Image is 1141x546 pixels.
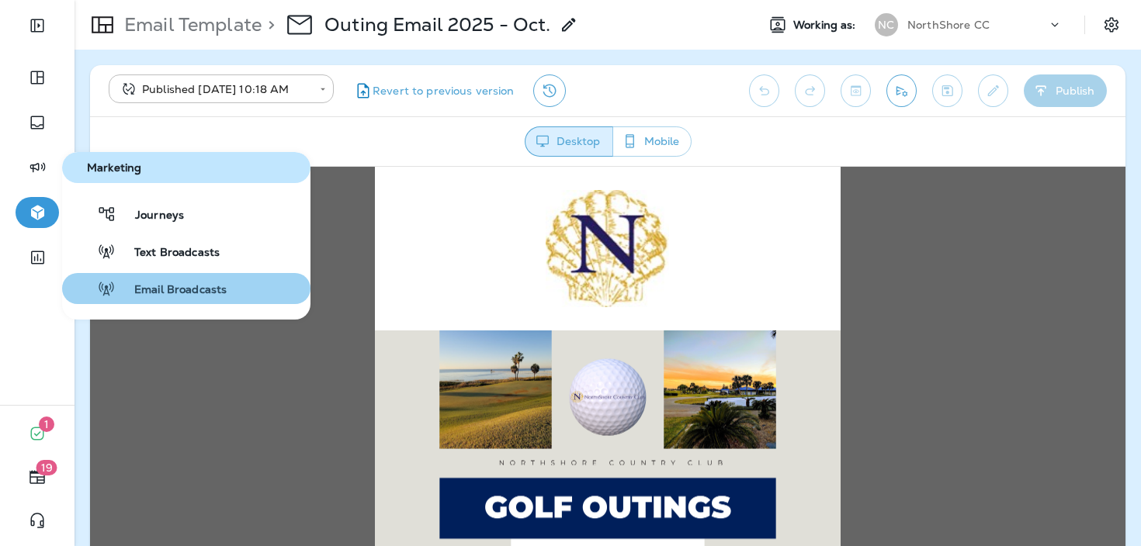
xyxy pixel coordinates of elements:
button: Journeys [62,199,310,230]
span: 1 [39,416,54,432]
span: Journeys [116,209,184,223]
p: Outing Email 2025 - Oct. [324,13,550,36]
button: Email Broadcasts [62,273,310,304]
button: Desktop [525,126,613,157]
img: NorthShore-Logo_edited_8bb749ba-008c-4402-8103-2042477480f1.jpg [456,23,579,140]
span: 19 [36,460,57,475]
p: NorthShore CC [907,19,990,31]
span: Text Broadcasts [116,246,220,261]
span: Working as: [793,19,859,32]
p: > [262,13,275,36]
button: Send test email [886,74,917,107]
div: NC [875,13,898,36]
button: Expand Sidebar [16,10,59,41]
button: Marketing [62,152,310,183]
button: Mobile [612,126,692,157]
span: Email Broadcasts [116,283,227,298]
button: Settings [1098,11,1125,39]
div: Published [DATE] 10:18 AM [120,81,309,97]
button: View Changelog [533,74,566,107]
span: Marketing [68,161,304,175]
img: NS---OUTINGS---Sep.--3.png [285,164,751,426]
p: Email Template [118,13,262,36]
button: Text Broadcasts [62,236,310,267]
span: Revert to previous version [373,84,515,98]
